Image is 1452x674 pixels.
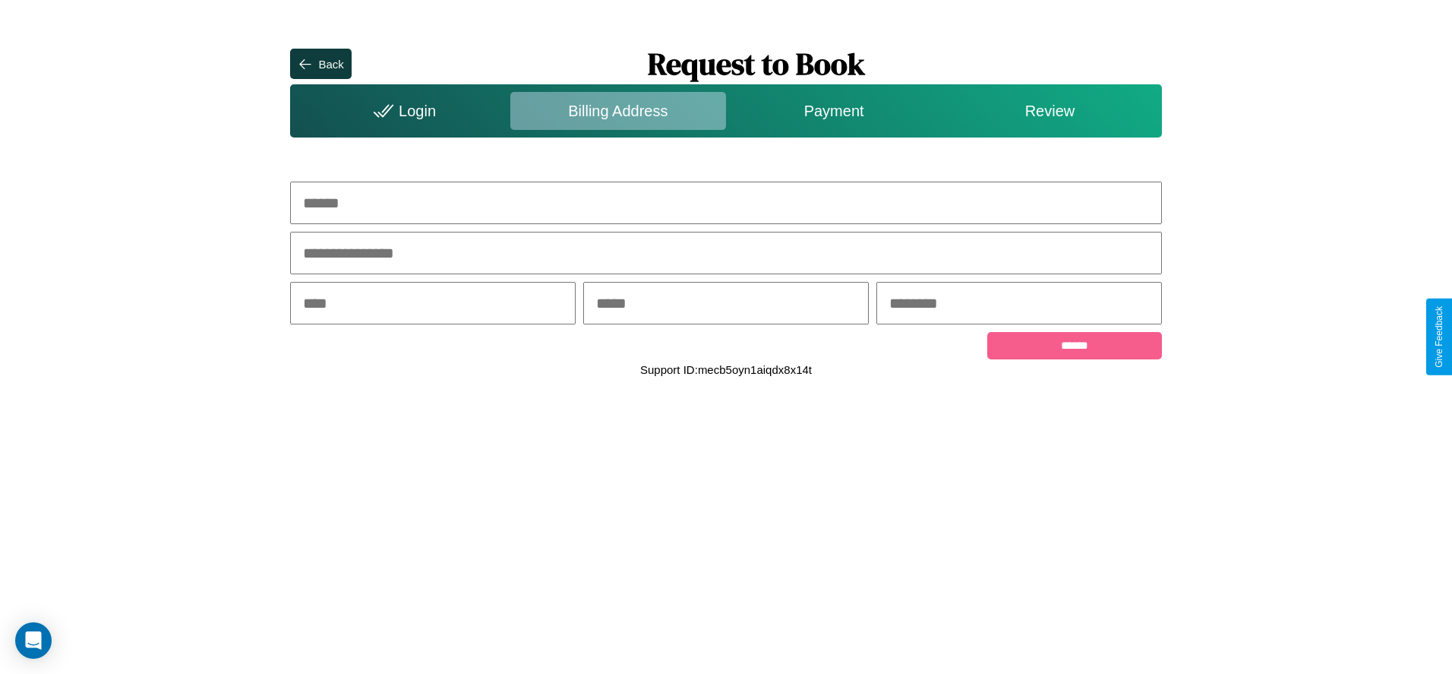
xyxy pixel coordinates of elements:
div: Give Feedback [1434,306,1444,368]
p: Support ID: mecb5oyn1aiqdx8x14t [640,359,812,380]
div: Back [318,58,343,71]
div: Payment [726,92,942,130]
div: Login [294,92,510,130]
h1: Request to Book [352,43,1162,84]
button: Back [290,49,351,79]
div: Open Intercom Messenger [15,622,52,659]
div: Review [942,92,1157,130]
div: Billing Address [510,92,726,130]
